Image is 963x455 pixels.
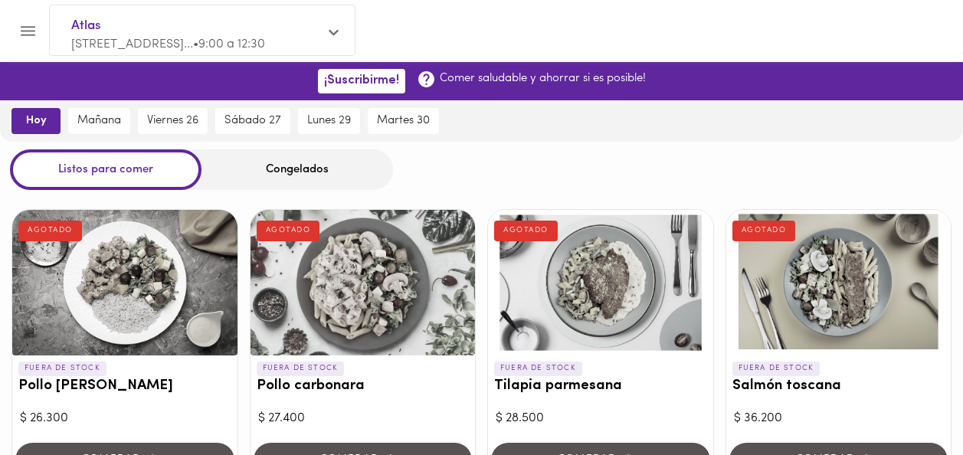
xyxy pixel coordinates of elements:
h3: Salmón toscana [732,378,945,394]
div: AGOTADO [18,221,82,241]
button: sábado 27 [215,108,290,134]
span: viernes 26 [147,114,198,128]
p: FUERA DE STOCK [18,362,106,375]
span: martes 30 [377,114,430,128]
span: lunes 29 [307,114,351,128]
div: Congelados [201,149,393,190]
button: Menu [9,12,47,50]
p: FUERA DE STOCK [732,362,821,375]
p: Comer saludable y ahorrar si es posible! [440,70,646,87]
button: viernes 26 [138,108,208,134]
span: hoy [22,114,50,128]
div: $ 27.400 [258,410,468,427]
div: Tilapia parmesana [488,210,713,355]
p: FUERA DE STOCK [494,362,582,375]
h3: Pollo [PERSON_NAME] [18,378,231,394]
div: Listos para comer [10,149,201,190]
button: martes 30 [368,108,439,134]
span: [STREET_ADDRESS]... • 9:00 a 12:30 [71,38,265,51]
div: $ 36.200 [734,410,944,427]
div: Pollo Tikka Massala [12,210,237,355]
div: Salmón toscana [726,210,952,355]
button: lunes 29 [298,108,360,134]
button: mañana [68,108,130,134]
div: AGOTADO [494,221,558,241]
span: sábado 27 [224,114,281,128]
div: AGOTADO [732,221,796,241]
div: AGOTADO [257,221,320,241]
button: hoy [11,108,61,134]
h3: Tilapia parmesana [494,378,707,394]
span: Atlas [71,16,318,36]
div: $ 28.500 [496,410,706,427]
span: mañana [77,114,121,128]
span: ¡Suscribirme! [324,74,399,88]
div: Pollo carbonara [251,210,476,355]
p: FUERA DE STOCK [257,362,345,375]
h3: Pollo carbonara [257,378,470,394]
button: ¡Suscribirme! [318,69,405,93]
div: $ 26.300 [20,410,230,427]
